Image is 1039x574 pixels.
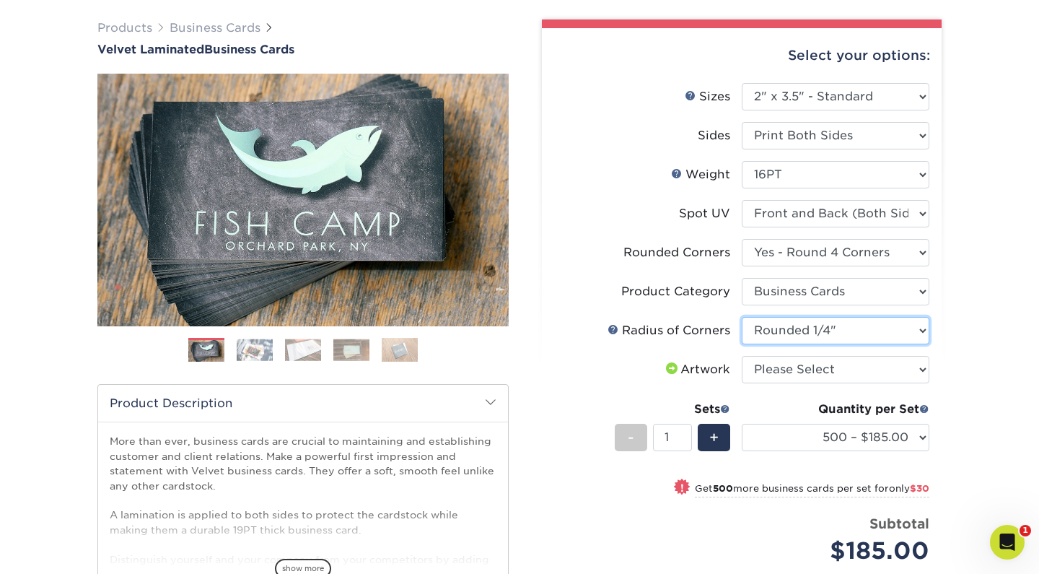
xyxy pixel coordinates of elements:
div: Rounded Corners [623,244,730,261]
div: $185.00 [753,534,929,568]
div: Sides [698,127,730,144]
iframe: Google Customer Reviews [4,530,123,569]
img: Business Cards 02 [237,339,273,361]
h1: Business Cards [97,43,509,56]
span: $30 [910,483,929,494]
a: Products [97,21,152,35]
img: Business Cards 05 [382,337,418,362]
div: Quantity per Set [742,401,929,418]
img: Business Cards 04 [333,339,369,361]
img: Business Cards 01 [188,333,224,369]
strong: Subtotal [869,516,929,531]
small: Get more business cards per set for [695,483,929,497]
span: 1 [1020,525,1031,536]
iframe: Intercom live chat [990,525,1025,560]
img: Business Cards 03 [285,339,321,361]
a: Business Cards [170,21,260,35]
h2: Product Description [98,385,508,422]
div: Spot UV [679,205,730,222]
div: Product Category [621,283,730,300]
span: - [628,427,634,448]
div: Weight [671,166,730,183]
span: only [889,483,929,494]
span: + [709,427,719,448]
div: Sets [615,401,730,418]
div: Select your options: [553,28,930,83]
div: Sizes [685,88,730,105]
a: Velvet LaminatedBusiness Cards [97,43,509,56]
span: ! [680,480,684,495]
strong: 500 [713,483,733,494]
span: Velvet Laminated [97,43,204,56]
div: Radius of Corners [608,322,730,339]
div: Artwork [663,361,730,378]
